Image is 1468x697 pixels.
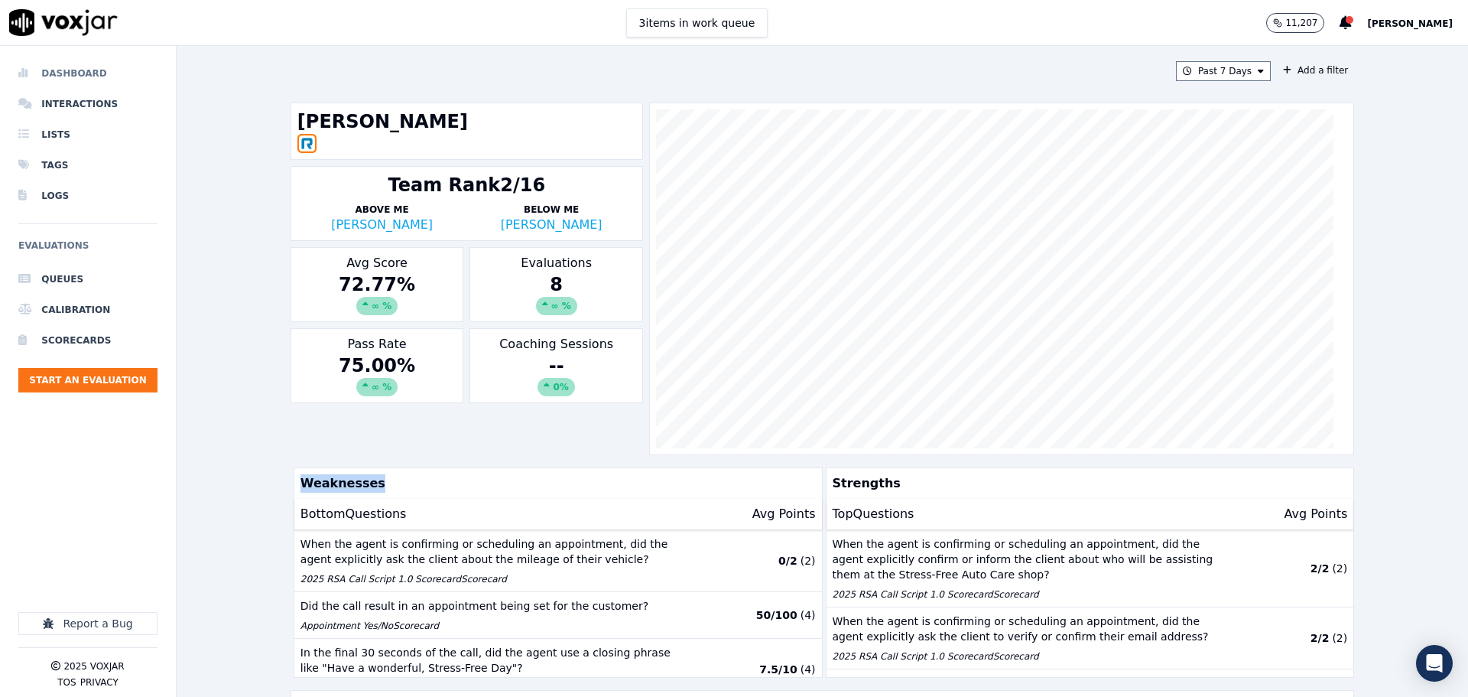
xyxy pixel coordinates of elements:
[469,247,643,322] div: Evaluations
[300,573,687,585] p: 2025 RSA Call Script 1.0 Scorecard Scorecard
[356,378,398,396] div: ∞ %
[1176,61,1271,81] button: Past 7 Days
[833,650,1219,663] p: 2025 RSA Call Script 1.0 Scorecard Scorecard
[300,536,687,567] p: When the agent is confirming or scheduling an appointment, did the agent explicitly ask the clien...
[801,553,816,568] p: ( 2 )
[300,620,687,632] p: Appointment Yes/No Scorecard
[833,588,1219,601] p: 2025 RSA Call Script 1.0 Scorecard Scorecard
[18,368,158,392] button: Start an Evaluation
[300,645,687,676] p: In the final 30 seconds of the call, did the agent use a closing phrase like "Have a wonderful, S...
[9,9,118,36] img: voxjar logo
[1284,505,1347,523] p: Avg Points
[18,264,158,295] a: Queues
[63,660,124,673] p: 2025 Voxjar
[756,607,797,623] p: 50 / 100
[1266,13,1324,33] button: 11,207
[833,536,1219,582] p: When the agent is confirming or scheduling an appointment, did the agent explicitly confirm or in...
[801,607,816,623] p: ( 4 )
[18,612,158,635] button: Report a Bug
[1285,17,1317,29] p: 11,207
[833,614,1219,644] p: When the agent is confirming or scheduling an appointment, did the agent explicitly ask the clien...
[300,598,687,614] p: Did the call result in an appointment being set for the customer?
[778,553,797,568] p: 0 / 2
[18,58,158,89] a: Dashboard
[626,8,768,37] button: 3items in work queue
[1310,561,1330,576] p: 2 / 2
[294,592,822,639] button: Did the call result in an appointment being set for the customer? Appointment Yes/NoScorecard 50/...
[476,353,636,396] div: --
[501,217,602,232] a: [PERSON_NAME]
[1266,13,1340,33] button: 11,207
[759,662,797,677] p: 7.5 / 10
[80,676,119,689] button: Privacy
[297,134,317,153] img: RINGCENTRAL_OFFICE_icon
[297,353,457,396] div: 75.00 %
[18,295,158,325] a: Calibration
[752,505,816,523] p: Avg Points
[827,530,1354,607] button: When the agent is confirming or scheduling an appointment, did the agent explicitly confirm or in...
[18,325,158,356] a: Scorecards
[1310,630,1330,646] p: 2 / 2
[331,217,433,232] a: [PERSON_NAME]
[356,297,398,315] div: ∞ %
[18,119,158,150] a: Lists
[1332,630,1347,646] p: ( 2 )
[469,328,643,403] div: Coaching Sessions
[1332,561,1347,576] p: ( 2 )
[1367,14,1468,32] button: [PERSON_NAME]
[801,662,816,677] p: ( 4 )
[18,181,158,211] a: Logs
[297,272,457,315] div: 72.77 %
[1277,61,1354,80] button: Add a filter
[1367,18,1453,29] span: [PERSON_NAME]
[294,468,816,499] p: Weaknesses
[388,173,546,197] div: Team Rank 2/16
[536,297,577,315] div: ∞ %
[297,204,467,216] p: Above Me
[827,468,1348,499] p: Strengths
[57,676,76,689] button: TOS
[827,607,1354,669] button: When the agent is confirming or scheduling an appointment, did the agent explicitly ask the clien...
[466,204,636,216] p: Below Me
[300,505,407,523] p: Bottom Questions
[18,150,158,181] a: Tags
[291,328,464,403] div: Pass Rate
[1416,645,1453,682] div: Open Intercom Messenger
[297,109,636,134] h1: [PERSON_NAME]
[538,378,574,396] div: 0%
[18,236,158,264] h6: Evaluations
[291,247,464,322] div: Avg Score
[476,272,636,315] div: 8
[833,505,914,523] p: Top Questions
[294,530,822,592] button: When the agent is confirming or scheduling an appointment, did the agent explicitly ask the clien...
[18,89,158,119] a: Interactions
